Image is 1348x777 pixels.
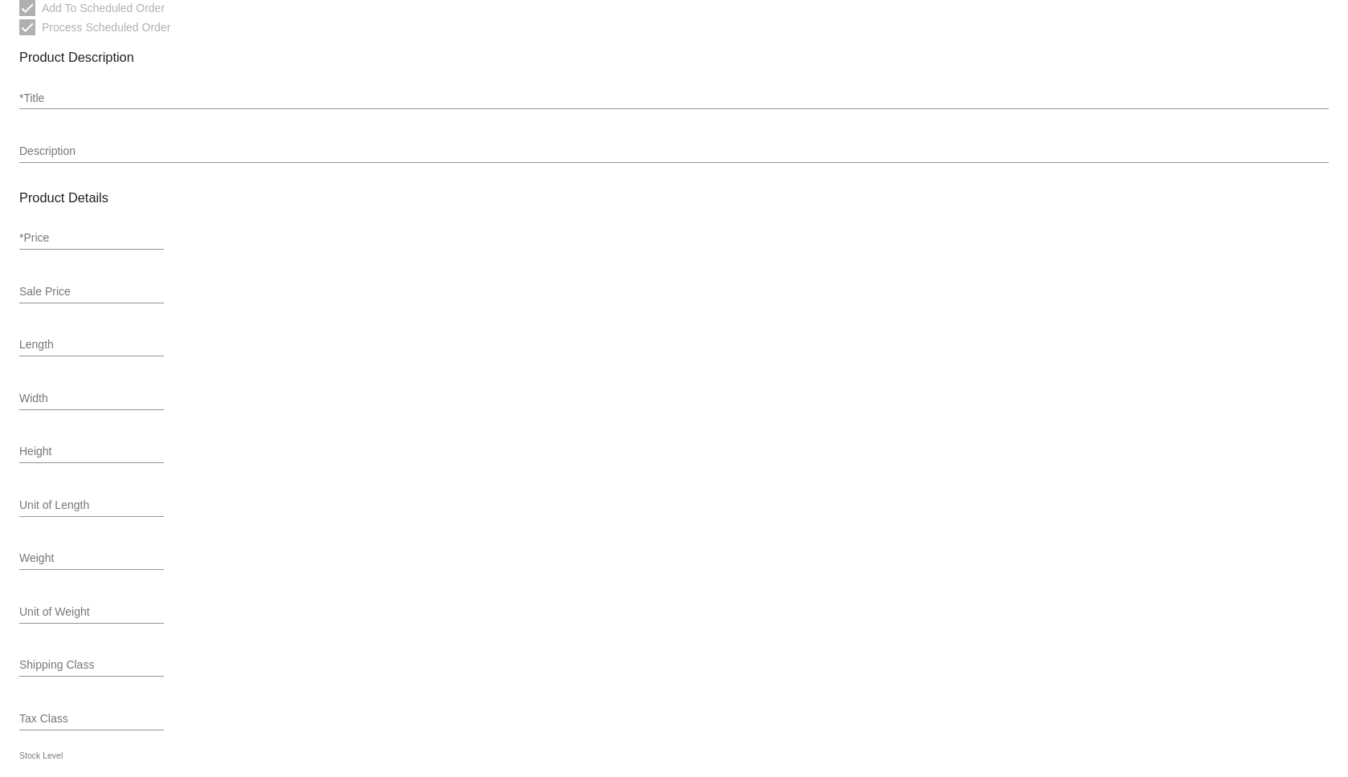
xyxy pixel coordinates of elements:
[19,232,164,245] input: *Price
[19,92,1329,105] input: *Title
[19,286,164,299] input: Sale Price
[19,445,164,458] input: Height
[19,499,164,512] input: Unit of Length
[19,393,164,405] input: Width
[19,552,164,565] input: Weight
[19,190,1329,205] h3: Product Details
[19,713,164,726] input: Tax Class
[19,50,1329,65] h3: Product Description
[19,606,164,619] input: Unit of Weight
[19,659,164,672] input: Shipping Class
[19,339,164,352] input: Length
[19,145,1329,158] input: Description
[42,18,170,37] span: Process Scheduled Order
